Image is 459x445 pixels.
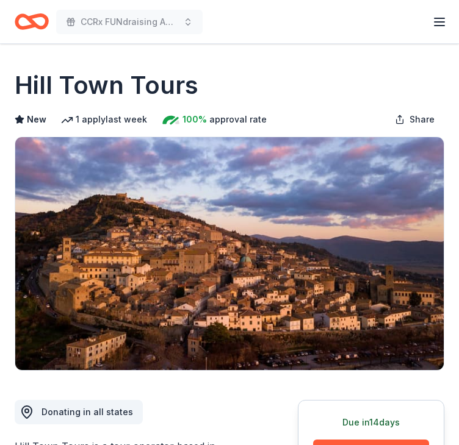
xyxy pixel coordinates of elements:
h1: Hill Town Tours [15,68,198,102]
a: Home [15,7,49,36]
img: Image for Hill Town Tours [15,137,444,370]
span: CCRx FUNdraising Auction [81,15,178,29]
button: Share [385,107,444,132]
span: Share [410,112,435,127]
span: Donating in all states [42,407,133,417]
div: 1 apply last week [61,112,147,127]
div: Due in 14 days [313,415,429,430]
span: New [27,112,46,127]
span: 100% [183,112,207,127]
button: CCRx FUNdraising Auction [56,10,203,34]
span: approval rate [209,112,267,127]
